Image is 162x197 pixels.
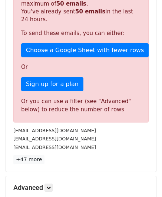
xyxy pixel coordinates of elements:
[21,63,141,71] p: Or
[13,128,96,133] small: [EMAIL_ADDRESS][DOMAIN_NAME]
[21,43,149,57] a: Choose a Google Sheet with fewer rows
[56,0,86,7] strong: 50 emails
[21,29,141,37] p: To send these emails, you can either:
[13,144,96,150] small: [EMAIL_ADDRESS][DOMAIN_NAME]
[21,97,141,114] div: Or you can use a filter (see "Advanced" below) to reduce the number of rows
[21,77,83,91] a: Sign up for a plan
[13,184,149,192] h5: Advanced
[125,161,162,197] iframe: Chat Widget
[13,155,44,164] a: +47 more
[13,136,96,142] small: [EMAIL_ADDRESS][DOMAIN_NAME]
[75,8,105,15] strong: 50 emails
